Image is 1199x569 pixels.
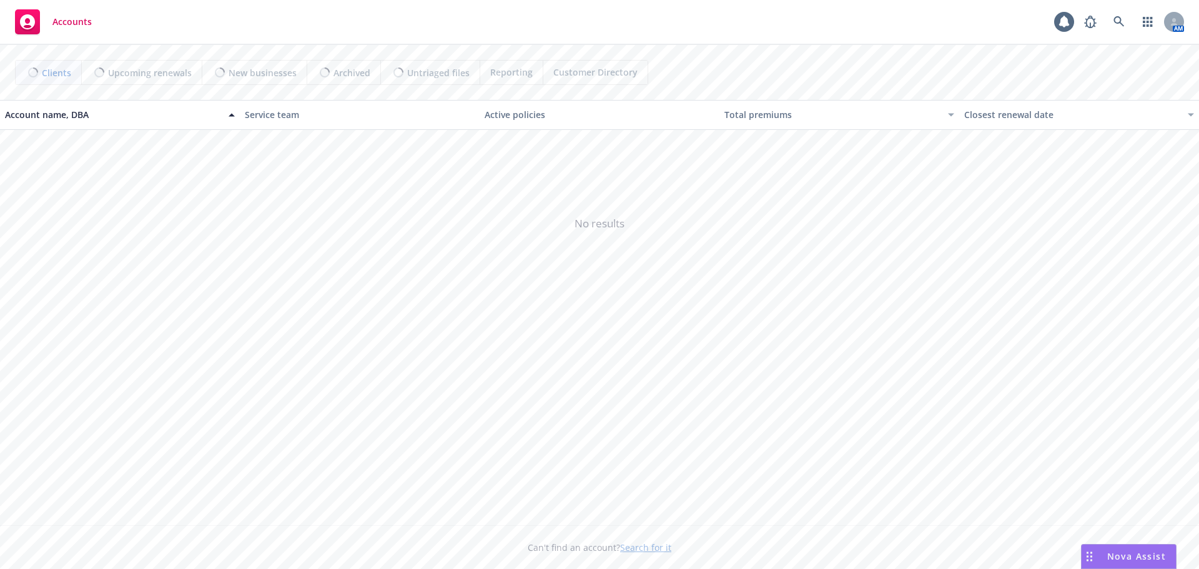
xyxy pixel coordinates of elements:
[245,110,475,120] div: Service team
[333,66,370,79] span: Archived
[1081,544,1177,569] button: Nova Assist
[1107,552,1166,562] span: Nova Assist
[42,66,71,79] span: Clients
[528,541,671,554] span: Can't find an account?
[1082,545,1097,568] div: Drag to move
[407,66,470,79] span: Untriaged files
[108,66,192,79] span: Upcoming renewals
[480,100,719,130] button: Active policies
[5,110,221,120] div: Account name, DBA
[959,100,1199,130] button: Closest renewal date
[10,4,97,39] a: Accounts
[229,66,297,79] span: New businesses
[240,100,480,130] button: Service team
[52,17,92,27] span: Accounts
[719,100,959,130] button: Total premiums
[964,110,1180,120] div: Closest renewal date
[553,66,638,79] span: Customer Directory
[1078,9,1103,34] a: Report a Bug
[620,542,671,553] a: Search for it
[1107,9,1132,34] a: Search
[490,66,533,79] span: Reporting
[485,110,714,120] div: Active policies
[1135,9,1160,34] a: Switch app
[724,110,940,120] div: Total premiums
